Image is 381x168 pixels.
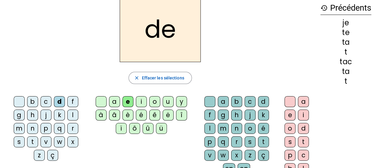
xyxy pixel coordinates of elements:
[14,136,25,147] div: s
[284,110,295,121] div: e
[231,96,242,107] div: b
[14,123,25,134] div: m
[320,78,371,85] div: t
[204,110,215,121] div: f
[320,48,371,56] div: t
[320,58,371,65] div: tac
[136,110,147,121] div: é
[204,136,215,147] div: p
[320,4,328,12] mat-icon: history
[204,150,215,161] div: v
[47,150,58,161] div: ç
[27,123,38,134] div: n
[122,110,133,121] div: è
[204,123,215,134] div: l
[231,110,242,121] div: h
[320,39,371,46] div: ta
[27,96,38,107] div: b
[54,123,65,134] div: q
[231,123,242,134] div: n
[245,150,256,161] div: z
[54,136,65,147] div: w
[298,150,309,161] div: c
[218,123,229,134] div: m
[67,110,78,121] div: l
[284,123,295,134] div: o
[245,110,256,121] div: j
[218,110,229,121] div: g
[41,123,51,134] div: p
[67,96,78,107] div: f
[298,123,309,134] div: d
[245,123,256,134] div: o
[27,110,38,121] div: h
[231,150,242,161] div: x
[41,96,51,107] div: c
[320,29,371,36] div: te
[231,136,242,147] div: r
[284,150,295,161] div: p
[134,75,139,81] mat-icon: close
[96,110,107,121] div: à
[129,123,140,134] div: ô
[67,136,78,147] div: x
[156,123,167,134] div: ü
[41,110,51,121] div: j
[218,150,229,161] div: w
[320,19,371,26] div: je
[149,96,160,107] div: o
[54,110,65,121] div: k
[298,96,309,107] div: a
[258,136,269,147] div: t
[218,136,229,147] div: q
[149,110,160,121] div: ê
[245,136,256,147] div: s
[258,150,269,161] div: ç
[245,96,256,107] div: c
[258,110,269,121] div: k
[143,123,153,134] div: û
[320,68,371,75] div: ta
[298,136,309,147] div: t
[109,96,120,107] div: a
[136,96,147,107] div: i
[163,110,174,121] div: ë
[122,96,133,107] div: e
[109,110,120,121] div: â
[176,110,187,121] div: î
[67,123,78,134] div: r
[320,1,371,15] h3: Précédents
[129,72,192,84] button: Effacer les sélections
[27,136,38,147] div: t
[41,136,51,147] div: v
[258,96,269,107] div: d
[54,96,65,107] div: d
[176,96,187,107] div: y
[116,123,127,134] div: ï
[258,123,269,134] div: é
[34,150,45,161] div: z
[163,96,174,107] div: u
[142,74,184,82] span: Effacer les sélections
[298,110,309,121] div: i
[14,110,25,121] div: g
[218,96,229,107] div: a
[284,136,295,147] div: s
